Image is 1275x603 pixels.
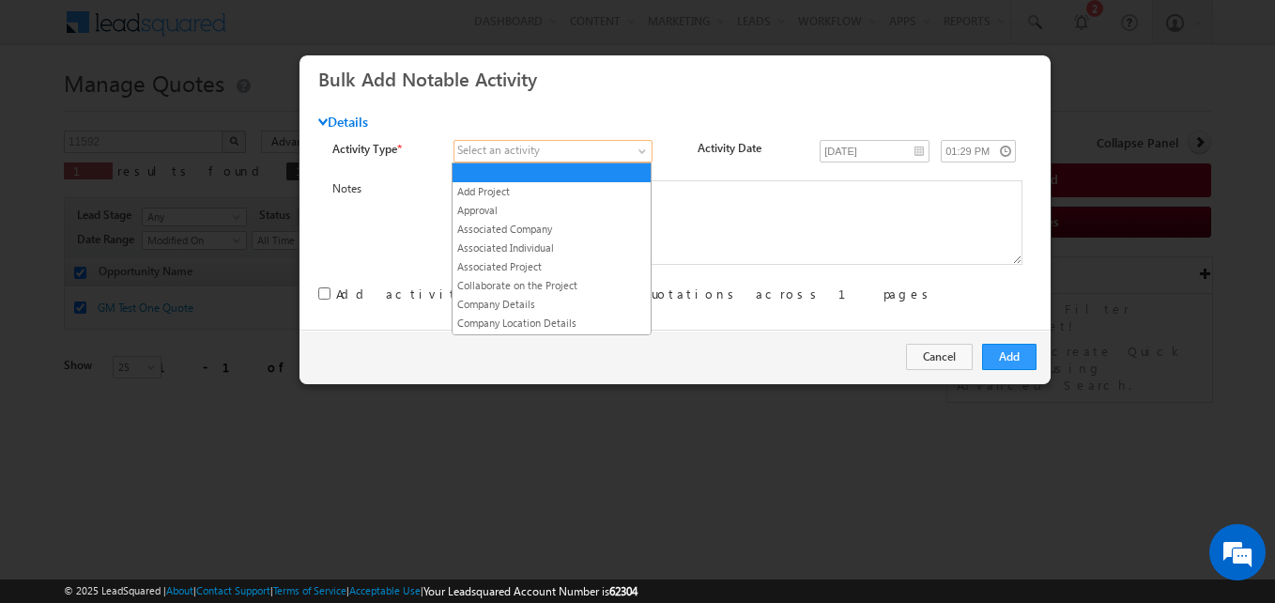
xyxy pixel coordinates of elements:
[453,296,651,313] a: Company Details
[423,584,637,598] span: Your Leadsquared Account Number is
[453,315,651,332] a: Company Location Details
[453,277,651,294] a: Collaborate on the Project
[64,582,637,600] span: © 2025 LeadSquared | | | | |
[349,584,421,596] a: Acceptable Use
[609,584,637,598] span: 62304
[24,174,343,453] textarea: Type your message and hit 'Enter'
[332,140,436,158] label: Activity Type
[982,344,1037,370] button: Add
[32,99,79,123] img: d_60004797649_company_0_60004797649
[196,584,270,596] a: Contact Support
[457,142,540,159] div: Select an activity
[453,202,651,219] a: Approval
[308,9,353,54] div: Minimize live chat window
[453,240,651,256] a: Associated Individual
[453,258,651,275] a: Associated Project
[98,99,315,123] div: Chat with us now
[453,221,651,238] a: Associated Company
[453,333,651,350] a: Document Generation
[332,180,436,197] label: Notes
[166,584,193,596] a: About
[318,114,368,131] span: Details
[336,286,935,302] p: Add activity for all 1 Quotations across 1 pages
[698,140,801,157] label: Activity Date
[273,584,346,596] a: Terms of Service
[255,469,341,494] em: Start Chat
[318,62,1044,95] h3: Bulk Add Notable Activity
[453,183,651,200] a: Add Project
[906,344,973,370] button: Cancel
